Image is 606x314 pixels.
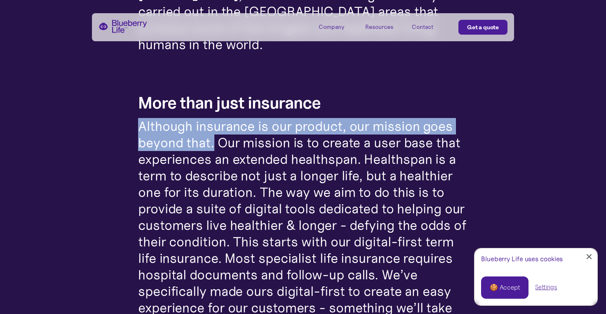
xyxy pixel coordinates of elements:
[458,20,507,35] a: Get a quote
[319,24,344,31] div: Company
[319,20,356,33] div: Company
[589,257,590,257] div: Close Cookie Popup
[581,248,597,265] a: Close Cookie Popup
[365,24,393,31] div: Resources
[535,283,557,292] a: Settings
[138,94,321,111] h2: More than just insurance
[481,255,591,263] div: Blueberry Life uses cookies
[99,20,147,33] a: home
[490,283,520,292] div: 🍪 Accept
[365,20,402,33] div: Resources
[412,24,433,31] div: Contact
[467,23,499,31] div: Get a quote
[481,276,528,299] a: 🍪 Accept
[412,20,449,33] a: Contact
